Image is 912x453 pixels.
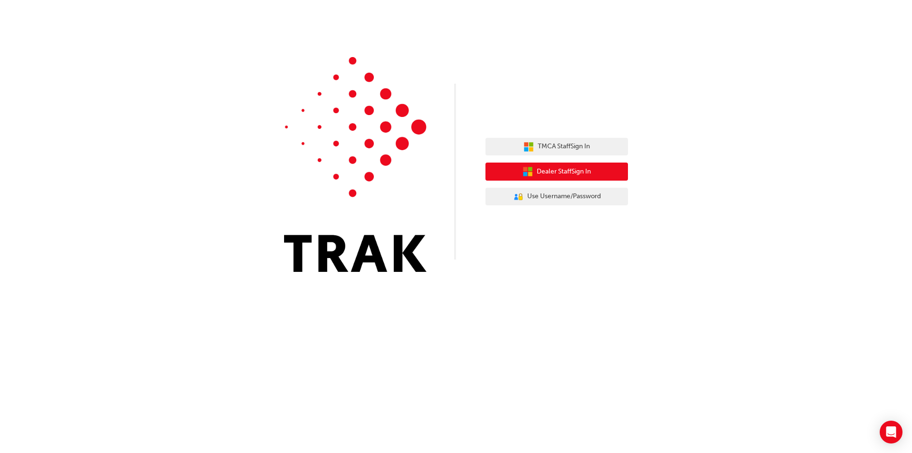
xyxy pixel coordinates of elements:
[485,163,628,181] button: Dealer StaffSign In
[485,138,628,156] button: TMCA StaffSign In
[485,188,628,206] button: Use Username/Password
[284,57,427,272] img: Trak
[527,191,601,202] span: Use Username/Password
[538,141,590,152] span: TMCA Staff Sign In
[880,421,902,443] div: Open Intercom Messenger
[537,166,591,177] span: Dealer Staff Sign In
